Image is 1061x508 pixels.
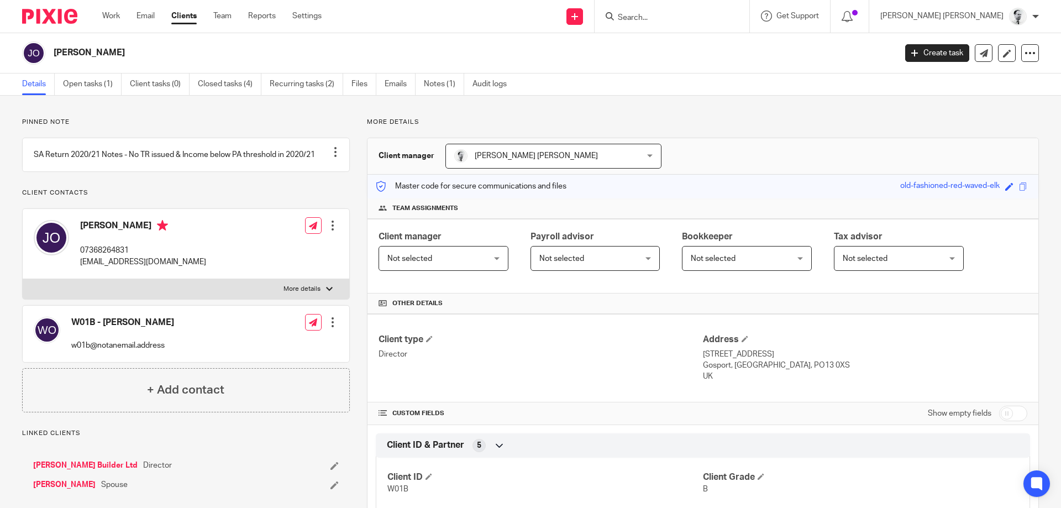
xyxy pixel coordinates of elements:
[248,11,276,22] a: Reports
[22,118,350,127] p: Pinned note
[130,74,190,95] a: Client tasks (0)
[1009,8,1027,25] img: Mass_2025.jpg
[80,256,206,268] p: [EMAIL_ADDRESS][DOMAIN_NAME]
[54,47,722,59] h2: [PERSON_NAME]
[80,220,206,234] h4: [PERSON_NAME]
[63,74,122,95] a: Open tasks (1)
[776,12,819,20] span: Get Support
[270,74,343,95] a: Recurring tasks (2)
[530,232,594,241] span: Payroll advisor
[387,472,703,483] h4: Client ID
[454,149,468,163] img: Mass_2025.jpg
[351,74,376,95] a: Files
[71,317,174,328] h4: W01B - [PERSON_NAME]
[703,349,1027,360] p: [STREET_ADDRESS]
[157,220,168,231] i: Primary
[834,232,883,241] span: Tax advisor
[387,255,432,263] span: Not selected
[928,408,991,419] label: Show empty fields
[136,11,155,22] a: Email
[682,232,733,241] span: Bookkeeper
[387,439,464,451] span: Client ID & Partner
[213,11,232,22] a: Team
[34,220,69,255] img: svg%3E
[171,11,197,22] a: Clients
[143,460,172,471] span: Director
[379,232,442,241] span: Client manager
[703,485,708,493] span: B
[71,340,174,351] p: w01b@notanemail.address
[33,460,138,471] a: [PERSON_NAME] Builder Ltd
[392,299,443,308] span: Other details
[198,74,261,95] a: Closed tasks (4)
[703,360,1027,371] p: Gosport, [GEOGRAPHIC_DATA], PO13 0XS
[691,255,736,263] span: Not selected
[703,472,1018,483] h4: Client Grade
[80,245,206,256] p: 07368264831
[385,74,416,95] a: Emails
[376,181,566,192] p: Master code for secure communications and files
[22,41,45,65] img: svg%3E
[379,150,434,161] h3: Client manager
[424,74,464,95] a: Notes (1)
[22,9,77,24] img: Pixie
[379,349,703,360] p: Director
[34,317,60,343] img: svg%3E
[387,485,408,493] span: W01B
[379,409,703,418] h4: CUSTOM FIELDS
[703,334,1027,345] h4: Address
[22,188,350,197] p: Client contacts
[367,118,1039,127] p: More details
[472,74,515,95] a: Audit logs
[283,285,321,294] p: More details
[900,180,1000,193] div: old-fashioned-red-waved-elk
[905,44,969,62] a: Create task
[22,429,350,438] p: Linked clients
[22,74,55,95] a: Details
[539,255,584,263] span: Not selected
[392,204,458,213] span: Team assignments
[33,479,96,490] a: [PERSON_NAME]
[379,334,703,345] h4: Client type
[880,11,1004,22] p: [PERSON_NAME] [PERSON_NAME]
[843,255,887,263] span: Not selected
[477,440,481,451] span: 5
[147,381,224,399] h4: + Add contact
[102,11,120,22] a: Work
[475,152,598,160] span: [PERSON_NAME] [PERSON_NAME]
[101,479,128,490] span: Spouse
[292,11,322,22] a: Settings
[617,13,716,23] input: Search
[703,371,1027,382] p: UK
